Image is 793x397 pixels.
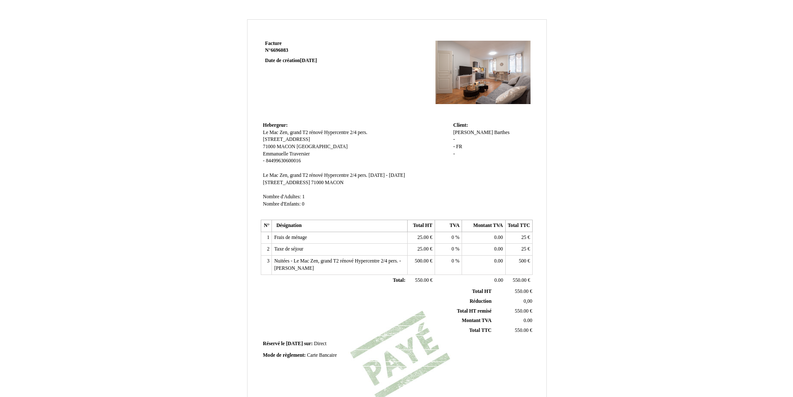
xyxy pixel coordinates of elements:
span: 0 [452,246,454,252]
td: € [408,275,435,287]
span: 550.00 [515,308,528,314]
span: - [453,137,455,142]
span: Emmanuelle [263,151,288,157]
span: 0 [452,258,454,264]
span: - [263,158,265,164]
td: € [408,232,435,244]
span: [DATE] [286,341,303,346]
span: 0.00 [494,235,503,240]
span: - [453,144,455,149]
span: 550.00 [415,278,429,283]
td: 2 [261,244,272,256]
span: Le Mac Zen, grand T2 rénové Hypercentre 2/4 pers. [263,130,367,135]
td: % [435,256,462,275]
span: [STREET_ADDRESS] [263,180,310,185]
th: Montant TVA [462,220,505,232]
span: 550.00 [513,278,527,283]
span: 0 [302,201,304,207]
td: 1 [261,232,272,244]
span: 0.00 [494,258,503,264]
span: Barthes [494,130,510,135]
th: N° [261,220,272,232]
span: 71000 [263,144,275,149]
span: 25 [521,246,526,252]
th: Total HT [408,220,435,232]
td: % [435,244,462,256]
span: sur: [304,341,313,346]
span: MACON [277,144,295,149]
th: TVA [435,220,462,232]
td: € [505,256,532,275]
span: 6696083 [271,48,288,53]
span: 0.00 [524,318,532,323]
span: 500 [519,258,527,264]
span: 0 [452,235,454,240]
span: Total TTC [469,328,492,333]
span: 500.00 [415,258,429,264]
th: Désignation [272,220,408,232]
td: 3 [261,256,272,275]
span: Facture [265,41,282,46]
span: Nuitées - Le Mac Zen, grand T2 rénové Hypercentre 2/4 pers. - [PERSON_NAME] [274,258,401,271]
td: € [505,244,532,256]
span: [DATE] - [DATE] [369,173,405,178]
span: MACON [325,180,344,185]
span: Réduction [470,298,492,304]
span: 84499630600016 [266,158,301,164]
span: Carte Bancaire [307,352,337,358]
span: 1 [302,194,305,200]
span: [GEOGRAPHIC_DATA] [297,144,348,149]
span: 25.00 [417,246,429,252]
span: 71000 [311,180,324,185]
td: € [505,232,532,244]
span: [DATE] [300,58,317,63]
img: logo [435,40,531,104]
strong: Date de création [265,58,317,63]
span: Nombre d'Adultes: [263,194,301,200]
span: 25.00 [417,235,429,240]
td: € [408,244,435,256]
td: % [435,232,462,244]
span: Taxe de séjour [274,246,303,252]
td: € [493,306,534,316]
strong: N° [265,47,367,54]
span: Nombre d'Enfants: [263,201,301,207]
td: € [493,287,534,296]
span: Le Mac Zen, grand T2 rénové Hypercentre 2/4 pers. [263,173,367,178]
td: € [408,256,435,275]
span: - [453,151,455,157]
td: € [505,275,532,287]
span: Total HT [472,289,492,294]
th: Total TTC [505,220,532,232]
span: [STREET_ADDRESS] [263,137,310,142]
span: 0.00 [494,246,503,252]
span: Direct [314,341,326,346]
span: 550.00 [515,328,528,333]
span: 550.00 [515,289,528,294]
span: 0,00 [524,298,532,304]
td: € [493,326,534,336]
span: Mode de règlement: [263,352,306,358]
span: Frais de ménage [274,235,307,240]
span: 0.00 [495,278,503,283]
span: Hebergeur: [263,122,288,128]
span: Client: [453,122,468,128]
span: Réservé le [263,341,285,346]
span: 25 [521,235,526,240]
span: Montant TVA [462,318,492,323]
span: Total HT remisé [457,308,492,314]
span: Total: [393,278,405,283]
span: FR [456,144,462,149]
span: [PERSON_NAME] [453,130,493,135]
span: Traversier [289,151,310,157]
